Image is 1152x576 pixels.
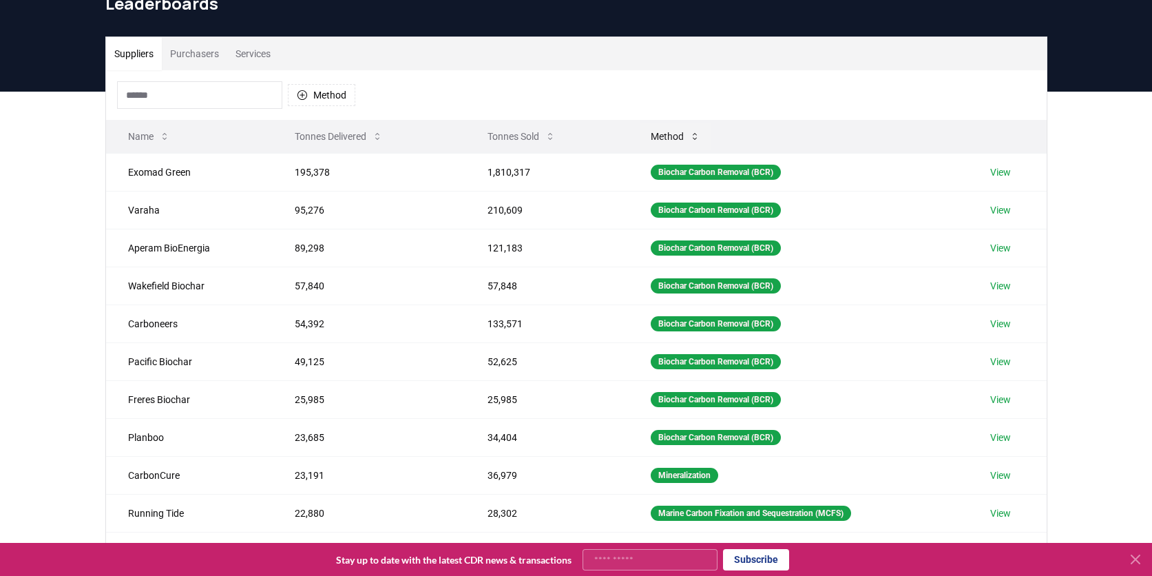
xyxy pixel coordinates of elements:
td: 22,880 [273,494,465,532]
a: View [990,469,1011,482]
a: View [990,279,1011,293]
button: Name [117,123,181,150]
td: 95,276 [273,191,465,229]
a: View [990,355,1011,369]
button: Tonnes Delivered [284,123,394,150]
td: Exomad Green [106,153,273,191]
a: View [990,317,1011,331]
div: Biochar Carbon Removal (BCR) [651,278,781,294]
td: 25,985 [465,380,629,418]
td: Varaha [106,191,273,229]
button: Method [640,123,711,150]
div: Biochar Carbon Removal (BCR) [651,203,781,218]
td: 34,404 [465,418,629,456]
a: View [990,431,1011,444]
div: Biochar Carbon Removal (BCR) [651,392,781,407]
td: Aperam BioEnergia [106,229,273,267]
a: View [990,203,1011,217]
button: Method [288,84,355,106]
td: 49,125 [273,342,465,380]
td: 25,985 [273,380,465,418]
td: Carboneers [106,305,273,342]
button: Tonnes Sold [476,123,567,150]
td: 36,979 [465,456,629,494]
td: 57,840 [273,267,465,305]
button: Suppliers [106,37,162,70]
a: View [990,393,1011,407]
button: Services [227,37,279,70]
td: 121,183 [465,229,629,267]
td: 133,571 [465,305,629,342]
div: Mineralization [651,468,718,483]
a: View [990,165,1011,179]
button: Purchasers [162,37,227,70]
td: 89,298 [273,229,465,267]
td: 57,848 [465,267,629,305]
td: 195,378 [273,153,465,191]
a: View [990,241,1011,255]
td: 28,302 [465,494,629,532]
div: Biochar Carbon Removal (BCR) [651,430,781,445]
div: Biochar Carbon Removal (BCR) [651,354,781,369]
div: Biochar Carbon Removal (BCR) [651,165,781,180]
div: Marine Carbon Fixation and Sequestration (MCFS) [651,506,851,521]
div: Biochar Carbon Removal (BCR) [651,316,781,331]
a: View [990,506,1011,520]
td: 23,685 [273,418,465,456]
td: CarbonCure [106,456,273,494]
td: Wakefield Biochar [106,267,273,305]
td: 210,609 [465,191,629,229]
div: Biochar Carbon Removal (BCR) [651,240,781,256]
td: 54,392 [273,305,465,342]
td: 23,191 [273,456,465,494]
td: Running Tide [106,494,273,532]
td: Pacific Biochar [106,342,273,380]
td: Freres Biochar [106,380,273,418]
td: Planboo [106,418,273,456]
td: 52,625 [465,342,629,380]
td: 1,810,317 [465,153,629,191]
